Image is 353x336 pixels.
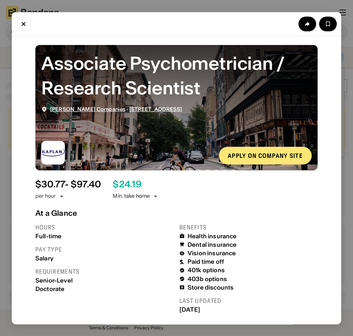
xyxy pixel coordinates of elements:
[188,275,227,282] div: 403b options
[41,141,65,164] img: Kaplan Companies logo
[188,232,237,239] div: Health insurance
[179,297,318,305] div: Last updated
[35,179,101,190] div: $ 30.77 - $97.40
[113,193,158,200] div: Min. take home
[35,232,174,239] div: Full-time
[188,241,237,248] div: Dental insurance
[35,277,174,284] div: Senior-Level
[41,51,312,100] div: Associate Psychometrician / Research Scientist
[179,223,318,231] div: Benefits
[129,105,182,112] a: [STREET_ADDRESS]
[188,267,225,274] div: 401k options
[35,267,174,275] div: Requirements
[113,179,141,190] div: $ 24.19
[50,105,125,112] a: [PERSON_NAME] Companies
[35,193,56,200] div: per hour
[16,16,31,31] button: Close
[35,208,318,217] div: At a Glance
[35,285,174,292] div: Doctorate
[35,223,174,231] div: Hours
[50,106,182,112] div: ·
[228,152,303,158] div: Apply on company site
[35,245,174,253] div: Pay type
[179,306,318,313] div: [DATE]
[188,258,224,265] div: Paid time off
[35,254,174,261] div: Salary
[188,250,236,257] div: Vision insurance
[188,284,234,291] div: Store discounts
